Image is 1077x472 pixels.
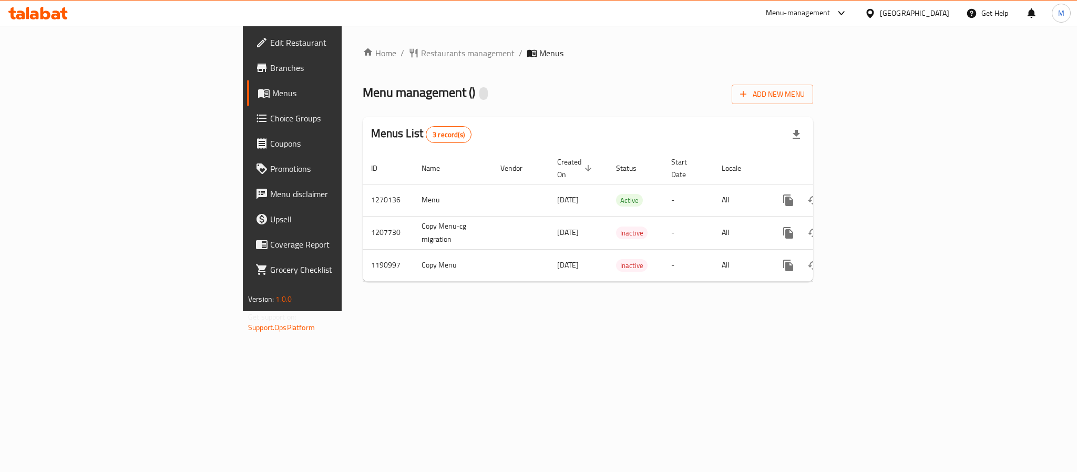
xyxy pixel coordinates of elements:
[247,30,423,55] a: Edit Restaurant
[270,263,414,276] span: Grocery Checklist
[616,162,650,175] span: Status
[776,188,801,213] button: more
[270,137,414,150] span: Coupons
[270,36,414,49] span: Edit Restaurant
[766,7,830,19] div: Menu-management
[776,253,801,278] button: more
[801,253,826,278] button: Change Status
[248,321,315,334] a: Support.OpsPlatform
[421,47,515,59] span: Restaurants management
[247,55,423,80] a: Branches
[272,87,414,99] span: Menus
[500,162,536,175] span: Vendor
[801,188,826,213] button: Change Status
[247,207,423,232] a: Upsell
[270,188,414,200] span: Menu disclaimer
[363,80,475,104] span: Menu management ( )
[713,249,767,281] td: All
[784,122,809,147] div: Export file
[616,194,643,207] span: Active
[413,216,492,249] td: Copy Menu-cg migration
[248,310,296,324] span: Get support on:
[713,216,767,249] td: All
[557,258,579,272] span: [DATE]
[426,126,471,143] div: Total records count
[519,47,522,59] li: /
[408,47,515,59] a: Restaurants management
[422,162,454,175] span: Name
[426,130,471,140] span: 3 record(s)
[616,259,648,272] div: Inactive
[732,85,813,104] button: Add New Menu
[248,292,274,306] span: Version:
[371,162,391,175] span: ID
[1058,7,1064,19] span: M
[557,193,579,207] span: [DATE]
[247,80,423,106] a: Menus
[363,47,813,59] nav: breadcrumb
[663,184,713,216] td: -
[616,260,648,272] span: Inactive
[539,47,563,59] span: Menus
[247,181,423,207] a: Menu disclaimer
[776,220,801,245] button: more
[880,7,949,19] div: [GEOGRAPHIC_DATA]
[671,156,701,181] span: Start Date
[247,106,423,131] a: Choice Groups
[557,225,579,239] span: [DATE]
[275,292,292,306] span: 1.0.0
[663,216,713,249] td: -
[247,232,423,257] a: Coverage Report
[247,257,423,282] a: Grocery Checklist
[363,152,885,282] table: enhanced table
[270,61,414,74] span: Branches
[740,88,805,101] span: Add New Menu
[663,249,713,281] td: -
[616,227,648,239] span: Inactive
[247,131,423,156] a: Coupons
[270,238,414,251] span: Coverage Report
[722,162,755,175] span: Locale
[270,213,414,225] span: Upsell
[413,249,492,281] td: Copy Menu
[767,152,885,184] th: Actions
[413,184,492,216] td: Menu
[270,162,414,175] span: Promotions
[801,220,826,245] button: Change Status
[247,156,423,181] a: Promotions
[713,184,767,216] td: All
[270,112,414,125] span: Choice Groups
[371,126,471,143] h2: Menus List
[557,156,595,181] span: Created On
